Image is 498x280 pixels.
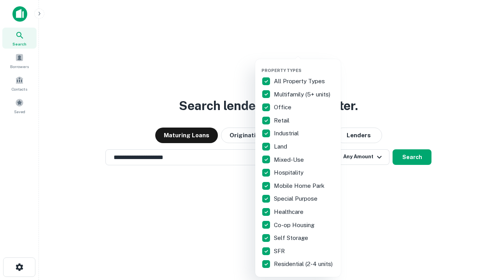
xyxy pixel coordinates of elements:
span: Property Types [261,68,302,73]
p: Office [274,103,293,112]
p: SFR [274,247,286,256]
p: Industrial [274,129,300,138]
p: Hospitality [274,168,305,177]
p: Land [274,142,289,151]
p: Self Storage [274,233,310,243]
p: Co-op Housing [274,220,316,230]
p: Retail [274,116,291,125]
p: Multifamily (5+ units) [274,90,332,99]
p: Healthcare [274,207,305,217]
iframe: Chat Widget [459,218,498,255]
p: Mixed-Use [274,155,305,164]
p: All Property Types [274,77,326,86]
p: Special Purpose [274,194,319,203]
p: Mobile Home Park [274,181,326,191]
p: Residential (2-4 units) [274,259,334,269]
